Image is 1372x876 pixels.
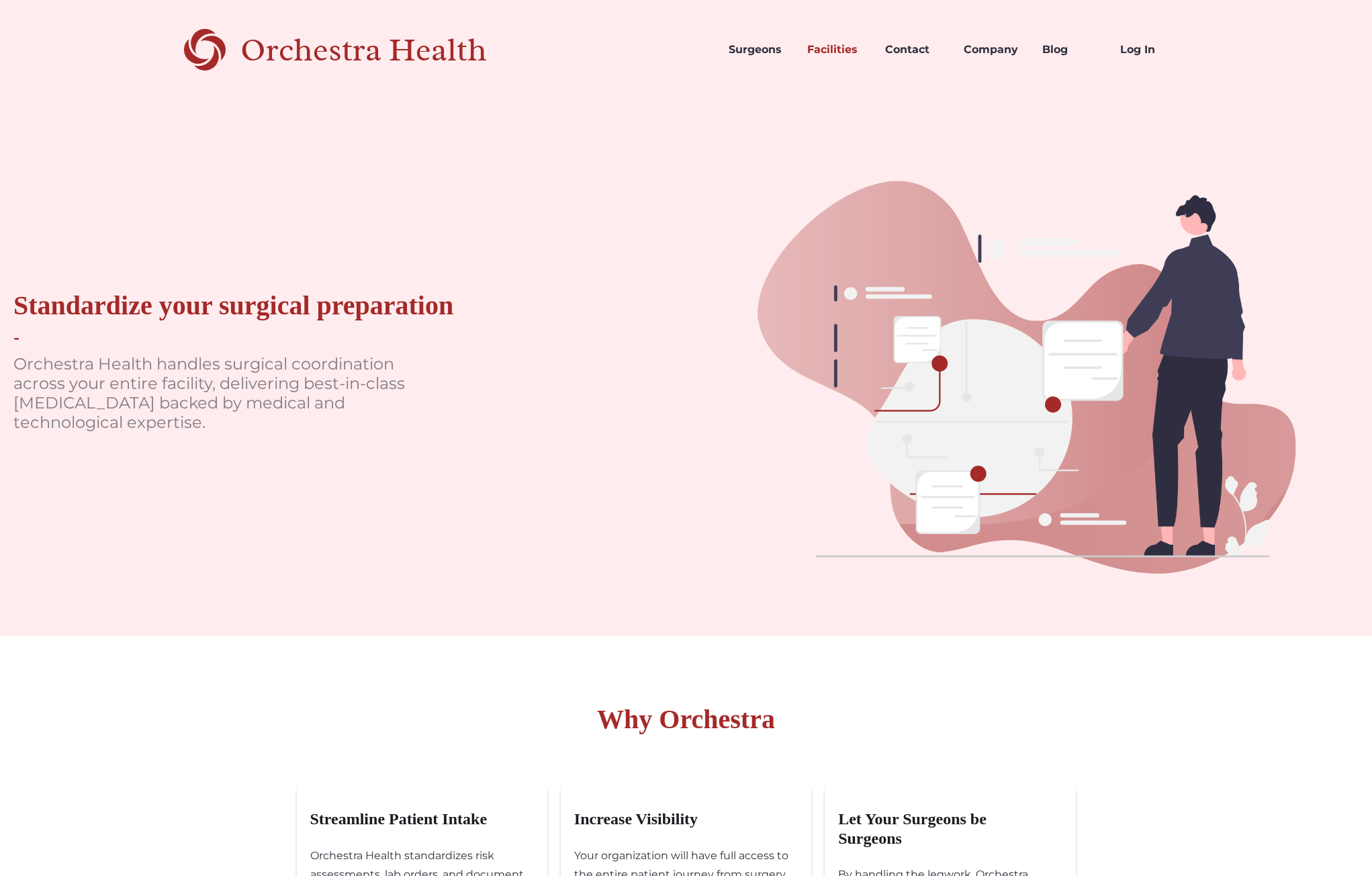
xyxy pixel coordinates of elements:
h3: Increase Visibility [574,809,811,829]
a: Surgeons [718,27,796,73]
a: Company [953,27,1032,73]
a: Log In [1109,27,1188,73]
h3: Let Your Surgeons be Surgeons [838,809,1075,848]
div: Standardize your surgical preparation [13,290,453,322]
h3: Streamline Patient Intake [310,809,547,829]
div: Orchestra Health [240,36,534,64]
p: Orchestra Health handles surgical coordination across your entire facility, delivering best-in-cl... [13,355,416,432]
a: Blog [1032,27,1110,73]
div: - [13,328,19,348]
a: Facilities [796,27,875,73]
a: Contact [874,27,953,73]
a: home [184,27,534,73]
